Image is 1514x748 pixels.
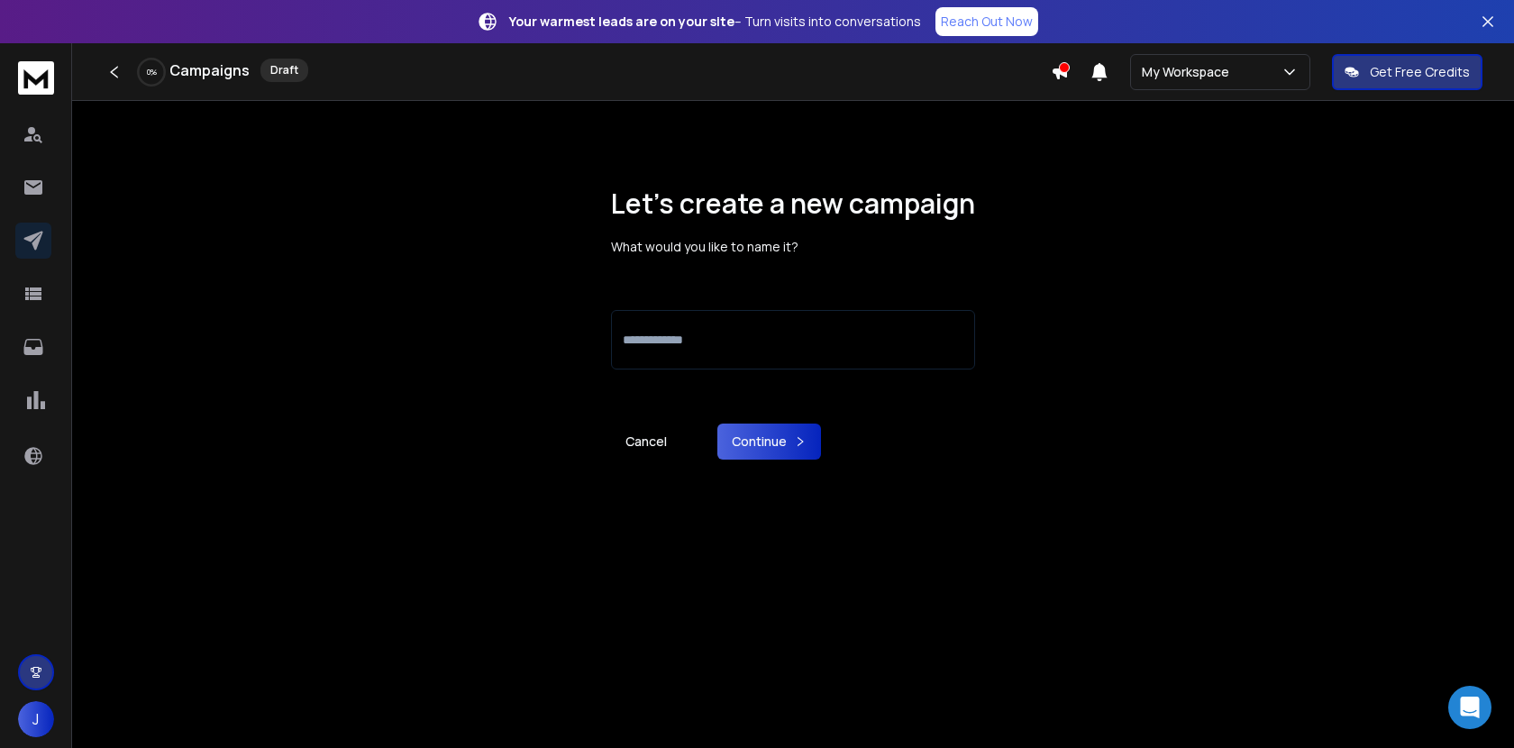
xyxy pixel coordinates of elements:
p: Get Free Credits [1370,63,1470,81]
h1: Campaigns [169,59,250,81]
button: Continue [717,424,821,460]
p: My Workspace [1142,63,1236,81]
div: Draft [260,59,308,82]
p: – Turn visits into conversations [509,13,921,31]
p: Reach Out Now [941,13,1033,31]
a: Cancel [611,424,681,460]
p: What would you like to name it? [611,238,975,256]
img: logo [18,61,54,95]
button: J [18,701,54,737]
strong: Your warmest leads are on your site [509,13,734,30]
a: Reach Out Now [935,7,1038,36]
p: 0 % [147,67,157,78]
button: Get Free Credits [1332,54,1482,90]
h1: Let’s create a new campaign [611,187,975,220]
div: Open Intercom Messenger [1448,686,1491,729]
